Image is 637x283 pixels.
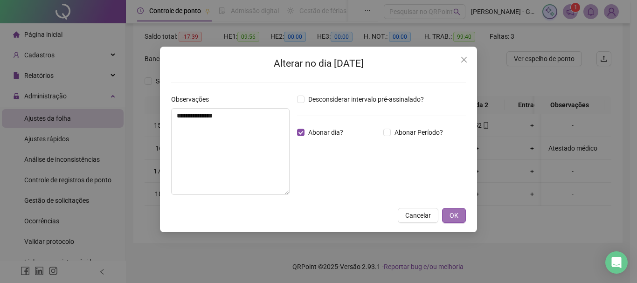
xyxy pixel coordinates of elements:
span: Abonar dia? [305,127,347,138]
label: Observações [171,94,215,104]
button: Cancelar [398,208,438,223]
span: Desconsiderar intervalo pré-assinalado? [305,94,428,104]
button: OK [442,208,466,223]
span: OK [450,210,458,221]
span: Abonar Período? [391,127,447,138]
div: Open Intercom Messenger [605,251,628,274]
h2: Alterar no dia [DATE] [171,56,466,71]
span: close [460,56,468,63]
span: Cancelar [405,210,431,221]
button: Close [457,52,471,67]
